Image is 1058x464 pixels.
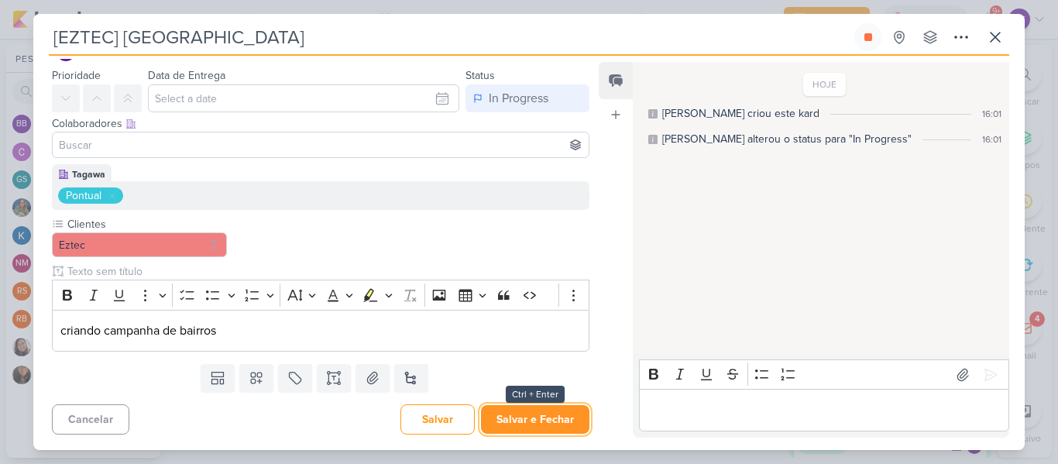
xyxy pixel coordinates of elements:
[982,132,1001,146] div: 16:01
[465,69,495,82] label: Status
[66,187,101,204] div: Pontual
[52,310,589,352] div: Editor editing area: main
[662,105,819,122] div: Diego criou este kard
[648,109,658,119] div: Este log é visível à todos no kard
[982,107,1001,121] div: 16:01
[481,405,589,434] button: Salvar e Fechar
[400,404,475,435] button: Salvar
[148,69,225,82] label: Data de Entrega
[639,389,1009,431] div: Editor editing area: main
[862,31,874,43] div: Parar relógio
[52,69,101,82] label: Prioridade
[52,280,589,310] div: Editor toolbar
[66,216,227,232] label: Clientes
[662,131,912,147] div: Diego alterou o status para "In Progress"
[52,232,227,257] button: Eztec
[49,23,851,51] input: Kard Sem Título
[506,386,565,403] div: Ctrl + Enter
[465,84,589,112] button: In Progress
[639,359,1009,390] div: Editor toolbar
[52,115,589,132] div: Colaboradores
[148,84,459,112] input: Select a date
[60,321,581,340] p: criando campanha de bairros
[72,167,105,181] div: Tagawa
[56,136,586,154] input: Buscar
[64,263,589,280] input: Texto sem título
[489,89,548,108] div: In Progress
[648,135,658,144] div: Este log é visível à todos no kard
[52,404,129,435] button: Cancelar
